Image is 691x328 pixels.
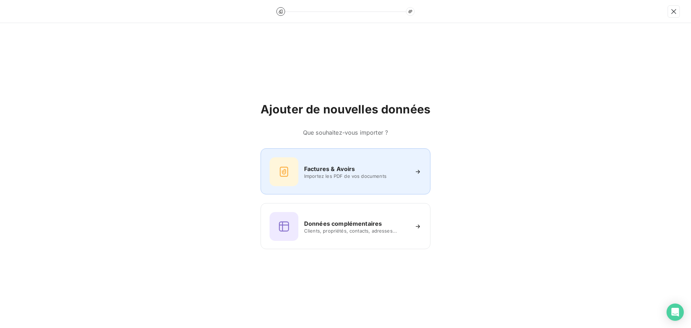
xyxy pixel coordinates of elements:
[304,173,408,179] span: Importez les PDF de vos documents
[261,128,430,137] h6: Que souhaitez-vous importer ?
[304,165,355,173] h6: Factures & Avoirs
[261,102,430,117] h2: Ajouter de nouvelles données
[667,304,684,321] div: Open Intercom Messenger
[304,219,382,228] h6: Données complémentaires
[304,228,408,234] span: Clients, propriétés, contacts, adresses...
